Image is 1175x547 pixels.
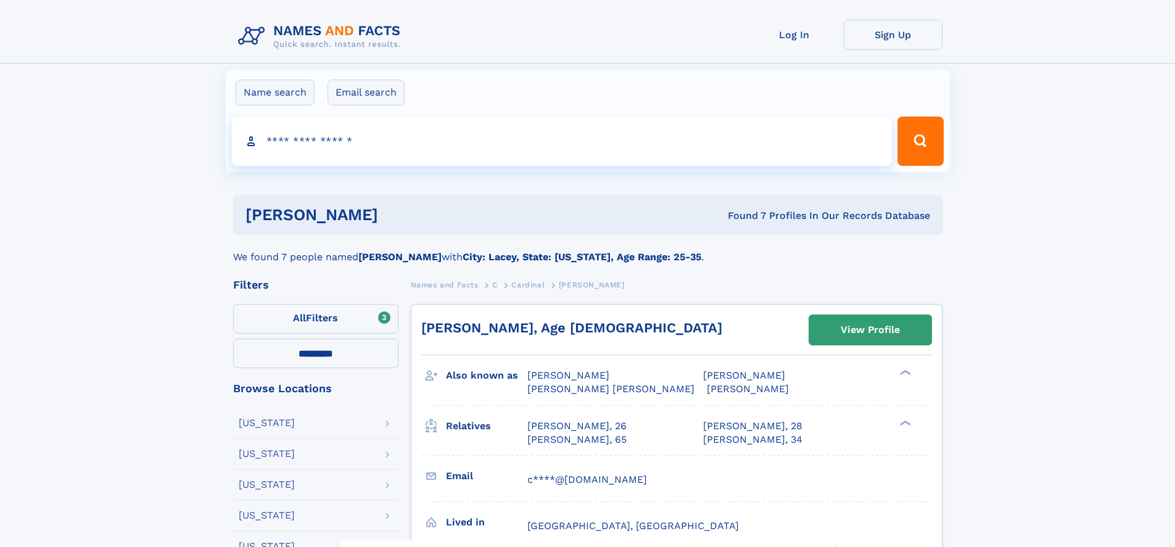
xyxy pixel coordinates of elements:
[897,369,912,377] div: ❯
[527,383,695,395] span: [PERSON_NAME] [PERSON_NAME]
[328,80,405,105] label: Email search
[527,369,609,381] span: [PERSON_NAME]
[233,279,398,290] div: Filters
[553,209,930,223] div: Found 7 Profiles In Our Records Database
[703,369,785,381] span: [PERSON_NAME]
[527,433,627,446] a: [PERSON_NAME], 65
[463,251,701,263] b: City: Lacey, State: [US_STATE], Age Range: 25-35
[446,466,527,487] h3: Email
[703,419,802,433] a: [PERSON_NAME], 28
[492,281,498,289] span: C
[703,433,802,446] a: [PERSON_NAME], 34
[527,520,739,532] span: [GEOGRAPHIC_DATA], [GEOGRAPHIC_DATA]
[232,117,893,166] input: search input
[527,419,627,433] a: [PERSON_NAME], 26
[245,207,553,223] h1: [PERSON_NAME]
[239,511,295,520] div: [US_STATE]
[511,281,545,289] span: Cardinal
[233,235,942,265] div: We found 7 people named with .
[745,20,844,50] a: Log In
[897,419,912,427] div: ❯
[358,251,442,263] b: [PERSON_NAME]
[293,312,306,324] span: All
[841,316,900,344] div: View Profile
[239,480,295,490] div: [US_STATE]
[511,277,545,292] a: Cardinal
[233,383,398,394] div: Browse Locations
[559,281,625,289] span: [PERSON_NAME]
[446,365,527,386] h3: Also known as
[844,20,942,50] a: Sign Up
[446,416,527,437] h3: Relatives
[233,304,398,334] label: Filters
[233,20,411,53] img: Logo Names and Facts
[236,80,315,105] label: Name search
[446,512,527,533] h3: Lived in
[239,449,295,459] div: [US_STATE]
[809,315,931,345] a: View Profile
[897,117,943,166] button: Search Button
[421,320,722,335] a: [PERSON_NAME], Age [DEMOGRAPHIC_DATA]
[492,277,498,292] a: C
[411,277,479,292] a: Names and Facts
[239,418,295,428] div: [US_STATE]
[707,383,789,395] span: [PERSON_NAME]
